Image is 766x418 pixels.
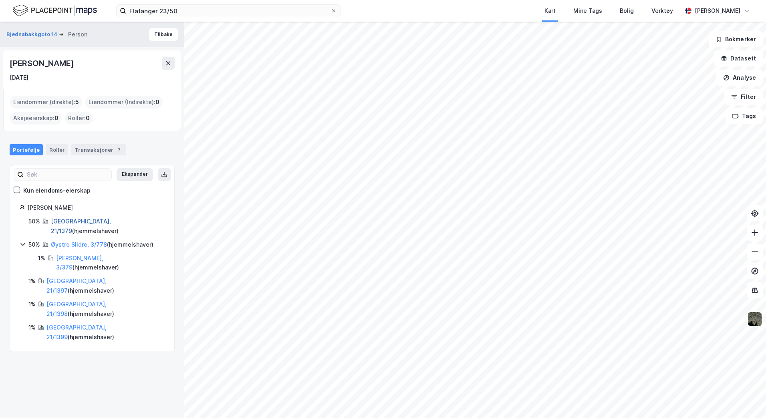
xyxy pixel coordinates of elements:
button: Bokmerker [709,31,763,47]
button: Analyse [716,70,763,86]
div: 7 [115,146,123,154]
div: 1% [28,323,36,332]
div: Kun eiendoms-eierskap [23,186,91,195]
input: Søk på adresse, matrikkel, gårdeiere, leietakere eller personer [126,5,331,17]
button: Bjødnabakkgoto 14 [6,30,59,38]
a: [GEOGRAPHIC_DATA], 21/1398 [46,301,107,317]
div: Kontrollprogram for chat [726,380,766,418]
span: 0 [155,97,159,107]
div: [DATE] [10,73,28,82]
div: Eiendommer (Indirekte) : [85,96,163,109]
div: Transaksjoner [71,144,126,155]
div: [PERSON_NAME] [27,203,165,213]
div: 1% [38,253,45,263]
img: logo.f888ab2527a4732fd821a326f86c7f29.svg [13,4,97,18]
button: Datasett [714,50,763,66]
img: 9k= [747,311,762,327]
button: Tags [726,108,763,124]
span: 5 [75,97,79,107]
a: [PERSON_NAME], 3/379 [56,255,103,271]
div: ( hjemmelshaver ) [46,299,165,319]
div: Aksjeeierskap : [10,112,62,125]
div: 50% [28,217,40,226]
button: Ekspander [117,168,153,181]
div: 1% [28,299,36,309]
button: Tilbake [149,28,178,41]
button: Filter [724,89,763,105]
input: Søk [24,169,111,181]
div: 50% [28,240,40,249]
div: [PERSON_NAME] [10,57,75,70]
div: Eiendommer (direkte) : [10,96,82,109]
a: [GEOGRAPHIC_DATA], 21/1397 [46,277,107,294]
a: [GEOGRAPHIC_DATA], 21/1399 [46,324,107,340]
a: [GEOGRAPHIC_DATA], 21/1379 [51,218,111,234]
a: Øystre Slidre, 3/778 [51,241,107,248]
iframe: Chat Widget [726,380,766,418]
div: Person [68,30,87,39]
div: Verktøy [651,6,673,16]
div: ( hjemmelshaver ) [56,253,165,273]
div: Kart [544,6,556,16]
div: Mine Tags [573,6,602,16]
span: 0 [54,113,58,123]
div: Portefølje [10,144,43,155]
div: Bolig [620,6,634,16]
div: ( hjemmelshaver ) [51,240,153,249]
div: 1% [28,276,36,286]
span: 0 [86,113,90,123]
div: ( hjemmelshaver ) [46,323,165,342]
div: Roller [46,144,68,155]
div: [PERSON_NAME] [695,6,740,16]
div: ( hjemmelshaver ) [46,276,165,295]
div: ( hjemmelshaver ) [51,217,165,236]
div: Roller : [65,112,93,125]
